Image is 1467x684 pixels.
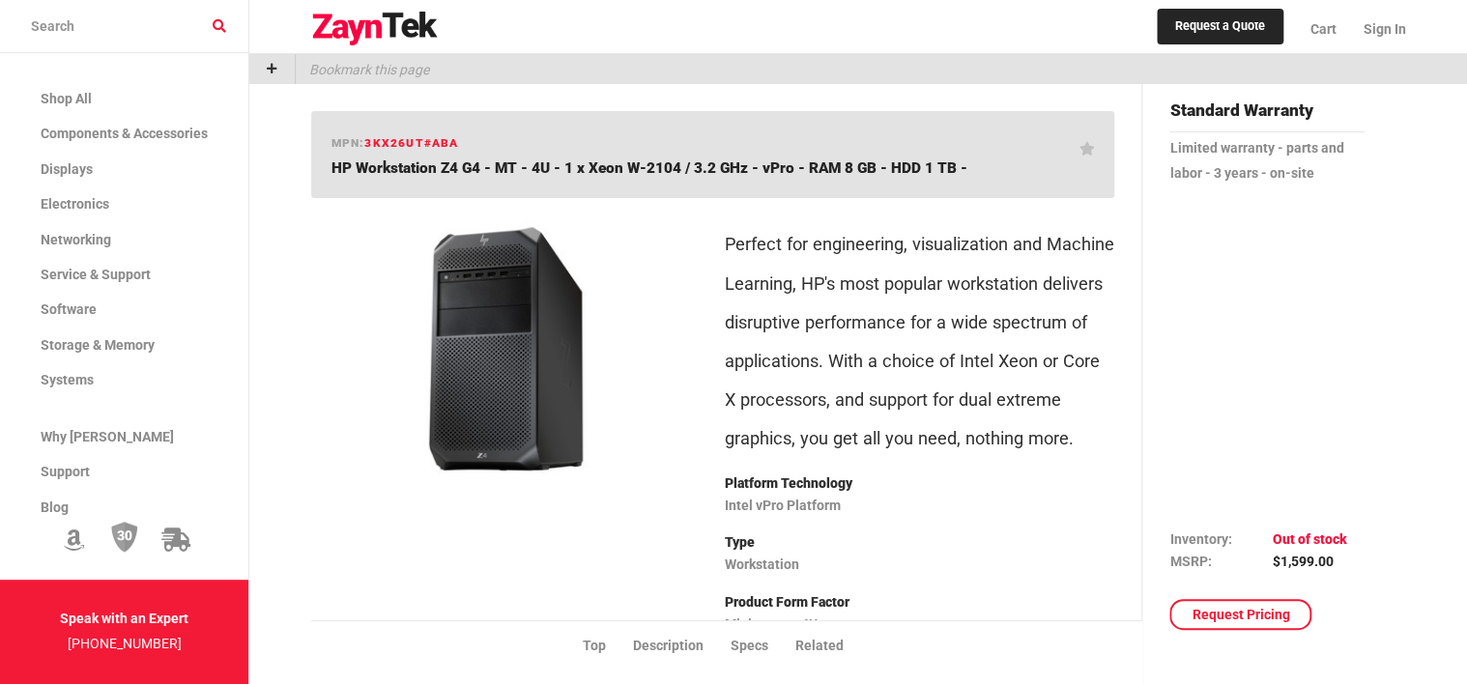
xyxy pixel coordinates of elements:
[1157,9,1283,45] a: Request a Quote
[724,530,1114,556] p: Type
[41,91,92,106] span: Shop All
[41,161,93,177] span: Displays
[41,196,109,212] span: Electronics
[1272,551,1346,572] td: $1,599.00
[41,499,69,515] span: Blog
[795,636,871,657] li: Related
[41,337,155,353] span: Storage & Memory
[60,611,188,626] strong: Speak with an Expert
[633,636,731,657] li: Description
[724,471,1114,497] p: Platform Technology
[68,636,182,651] a: [PHONE_NUMBER]
[731,636,795,657] li: Specs
[1169,551,1272,572] td: MSRP
[327,214,686,483] img: 3KX26UT#ABA -- HP Workstation Z4 G4 - MT - 4U - 1 x Xeon W-2104 / 3.2 GHz - vPro - RAM 8 GB - HDD...
[364,136,458,150] span: 3KX26UT#ABA
[1169,599,1311,630] a: Request Pricing
[331,159,967,177] span: HP Workstation Z4 G4 - MT - 4U - 1 x Xeon W-2104 / 3.2 GHz - vPro - RAM 8 GB - HDD 1 TB -
[111,521,138,554] img: 30 Day Return Policy
[724,494,1114,519] p: Intel vPro Platform
[1169,136,1365,186] p: Limited warranty - parts and labor - 3 years - on-site
[41,232,111,247] span: Networking
[41,301,97,317] span: Software
[331,134,459,153] h6: mpn:
[41,267,151,282] span: Service & Support
[41,429,174,444] span: Why [PERSON_NAME]
[41,372,94,387] span: Systems
[296,54,429,84] p: Bookmark this page
[583,636,633,657] li: Top
[311,12,439,46] img: logo
[724,225,1114,457] p: Perfect for engineering, visualization and Machine Learning, HP's most popular workstation delive...
[1272,531,1346,547] span: Out of stock
[41,464,90,479] span: Support
[1169,528,1272,550] td: Inventory
[41,126,208,141] span: Components & Accessories
[724,590,1114,615] p: Product Form Factor
[1310,21,1337,37] span: Cart
[1297,5,1350,53] a: Cart
[1350,5,1406,53] a: Sign In
[724,553,1114,578] p: Workstation
[1169,98,1365,132] h4: Standard Warranty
